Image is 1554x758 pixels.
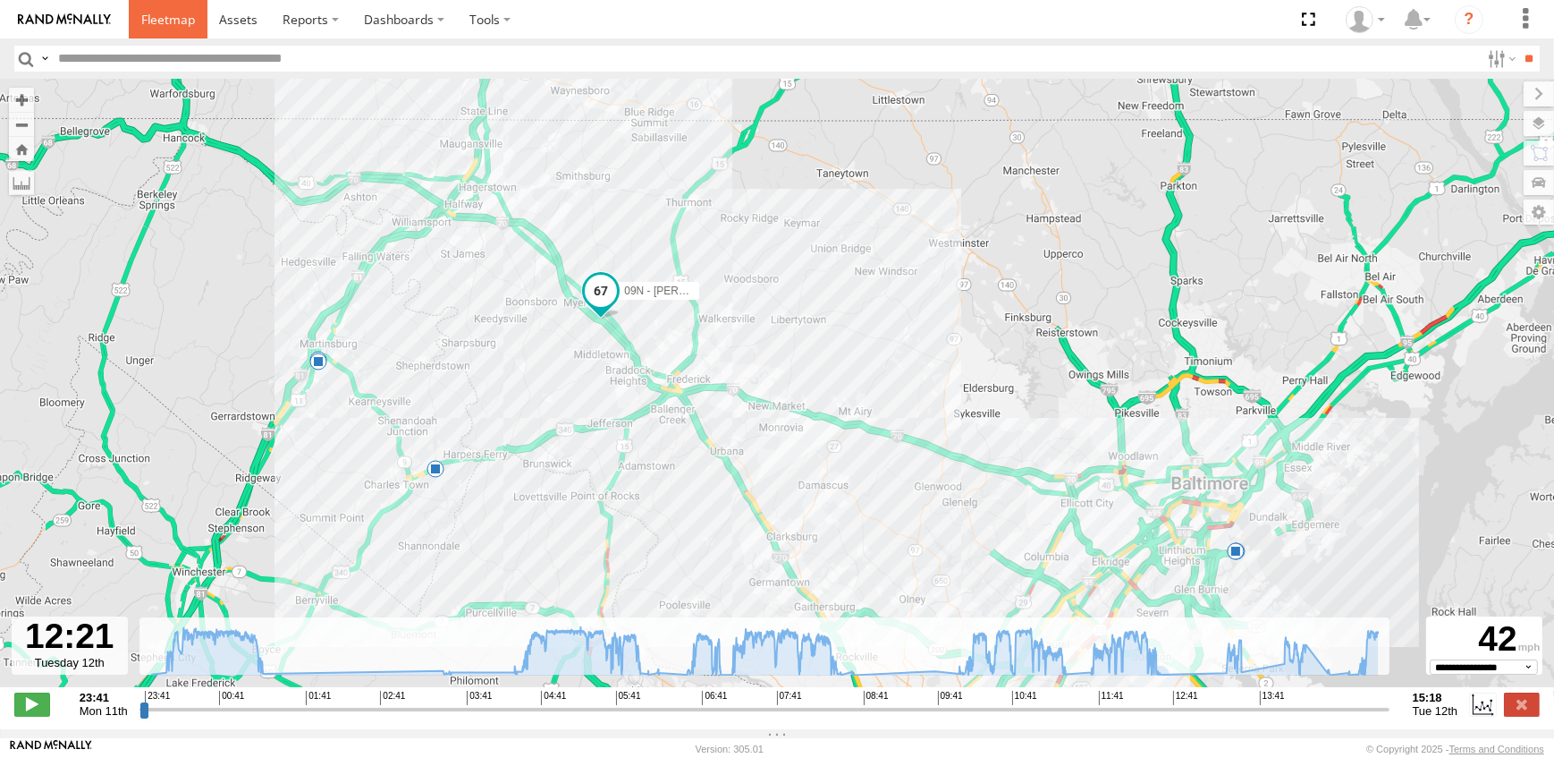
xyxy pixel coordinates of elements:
span: 04:41 [541,691,566,705]
span: 09N - [PERSON_NAME] [624,285,741,297]
label: Measure [9,170,34,195]
span: 02:41 [380,691,405,705]
strong: 15:18 [1413,691,1458,704]
a: Visit our Website [10,740,92,758]
span: 06:41 [702,691,727,705]
label: Close [1504,693,1540,716]
span: 01:41 [306,691,331,705]
span: 23:41 [145,691,170,705]
span: 08:41 [864,691,889,705]
span: 09:41 [938,691,963,705]
i: ? [1455,5,1483,34]
div: Barbara McNamee [1339,6,1391,33]
button: Zoom in [9,88,34,112]
strong: 23:41 [80,691,128,704]
span: 13:41 [1260,691,1285,705]
label: Play/Stop [14,693,50,716]
div: © Copyright 2025 - [1366,744,1544,754]
span: 12:41 [1173,691,1198,705]
img: rand-logo.svg [18,13,111,26]
span: 11:41 [1099,691,1124,705]
label: Search Query [38,46,52,72]
span: Mon 11th Aug 2025 [80,704,128,718]
a: Terms and Conditions [1449,744,1544,754]
span: 00:41 [219,691,244,705]
button: Zoom Home [9,137,34,161]
span: Tue 12th Aug 2025 [1413,704,1458,718]
div: 42 [1429,619,1540,659]
button: Zoom out [9,112,34,137]
div: Version: 305.01 [696,744,764,754]
span: 07:41 [777,691,802,705]
label: Map Settings [1524,200,1554,225]
label: Search Filter Options [1481,46,1519,72]
span: 10:41 [1012,691,1037,705]
span: 05:41 [616,691,641,705]
span: 03:41 [467,691,492,705]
